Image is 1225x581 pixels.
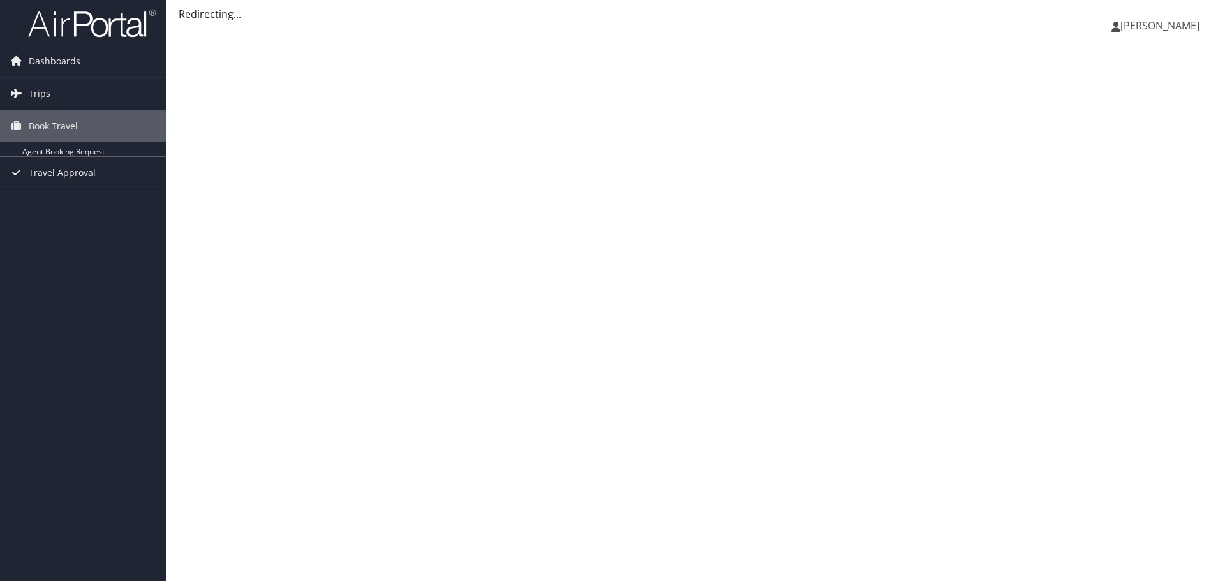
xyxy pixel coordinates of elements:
[28,8,156,38] img: airportal-logo.png
[179,6,1212,22] div: Redirecting...
[29,110,78,142] span: Book Travel
[29,78,50,110] span: Trips
[29,157,96,189] span: Travel Approval
[1120,18,1199,33] span: [PERSON_NAME]
[1111,6,1212,45] a: [PERSON_NAME]
[29,45,80,77] span: Dashboards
